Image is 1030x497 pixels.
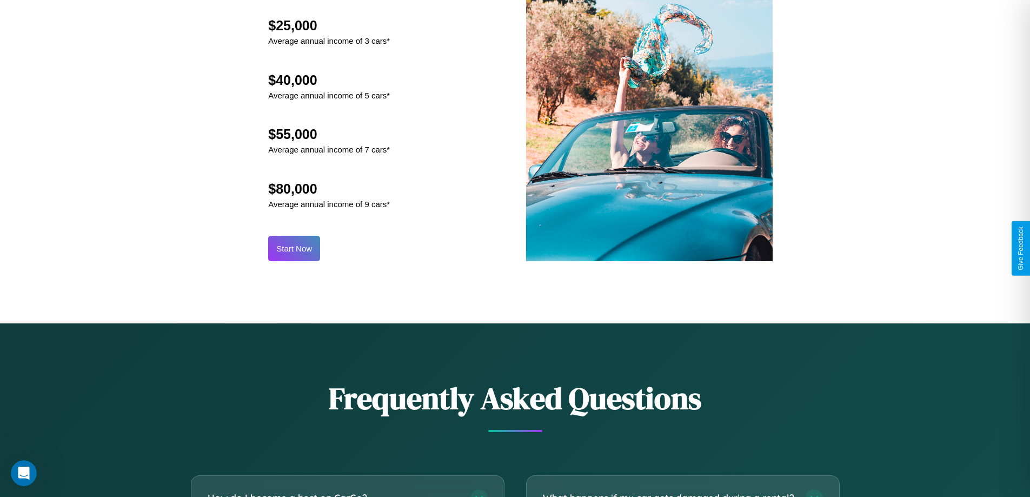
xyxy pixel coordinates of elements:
[268,142,390,157] p: Average annual income of 7 cars*
[268,236,320,261] button: Start Now
[268,88,390,103] p: Average annual income of 5 cars*
[11,460,37,486] iframe: Intercom live chat
[268,127,390,142] h2: $55,000
[268,72,390,88] h2: $40,000
[191,377,840,419] h2: Frequently Asked Questions
[268,18,390,34] h2: $25,000
[268,181,390,197] h2: $80,000
[268,197,390,211] p: Average annual income of 9 cars*
[1017,227,1025,270] div: Give Feedback
[268,34,390,48] p: Average annual income of 3 cars*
